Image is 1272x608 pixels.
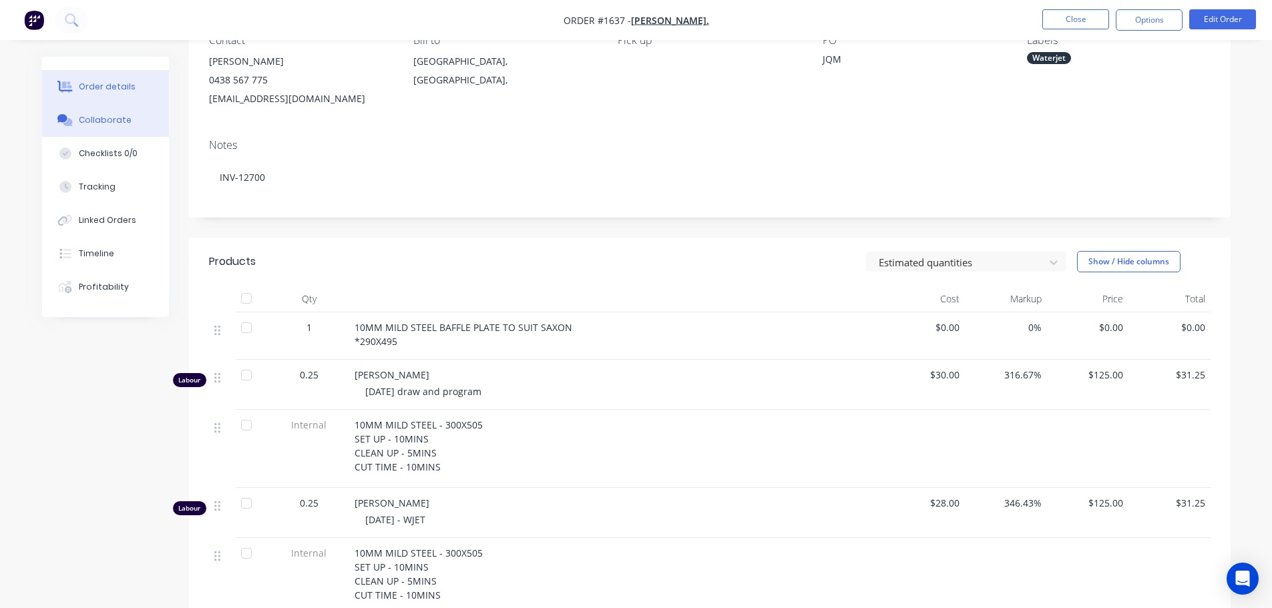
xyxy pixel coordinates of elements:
[173,501,206,515] div: Labour
[1077,251,1181,272] button: Show / Hide columns
[1134,320,1205,334] span: $0.00
[970,368,1042,382] span: 316.67%
[1052,320,1124,334] span: $0.00
[1128,286,1211,312] div: Total
[365,513,425,526] span: [DATE] - WJET
[42,270,169,304] button: Profitability
[79,214,136,226] div: Linked Orders
[1047,286,1129,312] div: Price
[823,34,1006,47] div: PO
[24,10,44,30] img: Factory
[79,181,116,193] div: Tracking
[889,368,960,382] span: $30.00
[889,496,960,510] span: $28.00
[883,286,966,312] div: Cost
[355,368,429,381] span: [PERSON_NAME]
[42,70,169,103] button: Order details
[365,385,481,398] span: [DATE] draw and program
[42,204,169,237] button: Linked Orders
[413,52,596,95] div: [GEOGRAPHIC_DATA], [GEOGRAPHIC_DATA],
[274,418,344,432] span: Internal
[209,89,392,108] div: [EMAIL_ADDRESS][DOMAIN_NAME]
[970,320,1042,334] span: 0%
[209,34,392,47] div: Contact
[970,496,1042,510] span: 346.43%
[1189,9,1256,29] button: Edit Order
[42,170,169,204] button: Tracking
[1052,368,1124,382] span: $125.00
[413,52,596,89] div: [GEOGRAPHIC_DATA], [GEOGRAPHIC_DATA],
[1042,9,1109,29] button: Close
[965,286,1047,312] div: Markup
[1116,9,1183,31] button: Options
[413,34,596,47] div: Bill to
[42,137,169,170] button: Checklists 0/0
[79,248,114,260] div: Timeline
[269,286,349,312] div: Qty
[209,157,1211,198] div: INV-12700
[173,373,206,387] div: Labour
[1027,52,1071,64] div: Waterjet
[42,103,169,137] button: Collaborate
[1027,34,1210,47] div: Labels
[355,547,483,601] span: 10MM MILD STEEL - 300X505 SET UP - 10MINS CLEAN UP - 5MINS CUT TIME - 10MINS
[300,368,319,382] span: 0.25
[631,14,709,27] a: [PERSON_NAME].
[355,418,483,473] span: 10MM MILD STEEL - 300X505 SET UP - 10MINS CLEAN UP - 5MINS CUT TIME - 10MINS
[564,14,631,27] span: Order #1637 -
[209,71,392,89] div: 0438 567 775
[209,254,256,270] div: Products
[274,546,344,560] span: Internal
[42,237,169,270] button: Timeline
[1052,496,1124,510] span: $125.00
[79,147,138,160] div: Checklists 0/0
[300,496,319,510] span: 0.25
[1134,496,1205,510] span: $31.25
[1227,563,1259,595] div: Open Intercom Messenger
[209,52,392,71] div: [PERSON_NAME]
[355,497,429,509] span: [PERSON_NAME]
[209,52,392,108] div: [PERSON_NAME]0438 567 775[EMAIL_ADDRESS][DOMAIN_NAME]
[823,52,990,71] div: JQM
[209,139,1211,151] div: Notes
[79,81,136,93] div: Order details
[618,34,801,47] div: Pick up
[306,320,312,334] span: 1
[79,114,132,126] div: Collaborate
[889,320,960,334] span: $0.00
[79,281,129,293] div: Profitability
[355,321,572,348] span: 10MM MILD STEEL BAFFLE PLATE TO SUIT SAXON *290X495
[1134,368,1205,382] span: $31.25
